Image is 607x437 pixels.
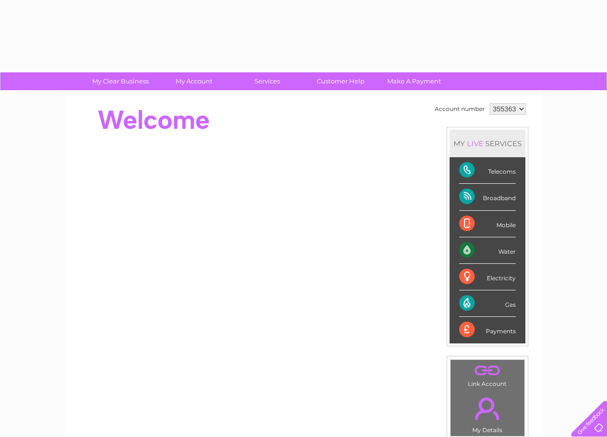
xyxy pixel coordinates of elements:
[301,72,381,90] a: Customer Help
[459,237,516,264] div: Water
[453,392,522,425] a: .
[459,211,516,237] div: Mobile
[459,157,516,184] div: Telecoms
[459,290,516,317] div: Gas
[450,130,525,157] div: MY SERVICES
[459,264,516,290] div: Electricity
[453,362,522,379] a: .
[459,317,516,343] div: Payments
[374,72,454,90] a: Make A Payment
[81,72,160,90] a: My Clear Business
[154,72,234,90] a: My Account
[432,101,487,117] td: Account number
[465,139,485,148] div: LIVE
[450,389,525,437] td: My Details
[450,359,525,390] td: Link Account
[459,184,516,210] div: Broadband
[227,72,307,90] a: Services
